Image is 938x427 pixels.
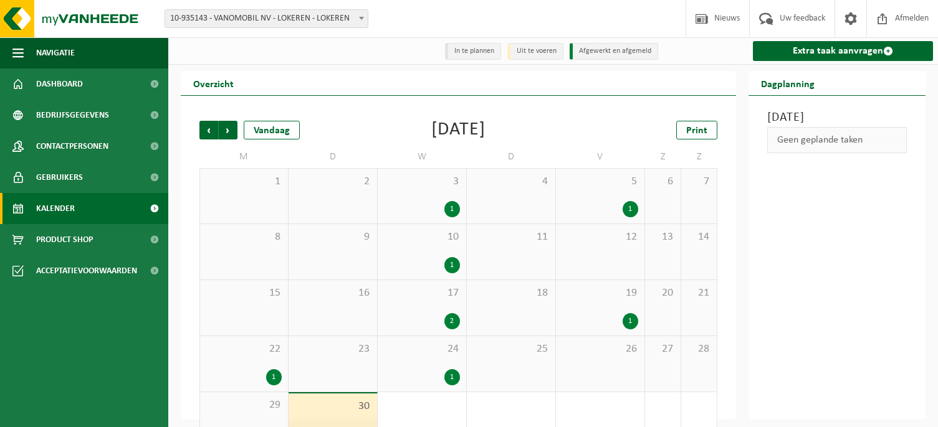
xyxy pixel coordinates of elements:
[199,121,218,139] span: Vorige
[651,175,674,189] span: 6
[219,121,237,139] span: Volgende
[384,175,460,189] span: 3
[749,71,827,95] h2: Dagplanning
[507,43,563,60] li: Uit te voeren
[570,43,658,60] li: Afgewerkt en afgemeld
[295,230,371,244] span: 9
[687,286,711,300] span: 21
[295,342,371,356] span: 23
[556,146,645,168] td: V
[473,342,549,356] span: 25
[687,230,711,244] span: 14
[445,43,501,60] li: In te plannen
[562,286,638,300] span: 19
[753,41,933,61] a: Extra taak aanvragen
[378,146,467,168] td: W
[295,175,371,189] span: 2
[36,193,75,224] span: Kalender
[165,9,368,28] span: 10-935143 - VANOMOBIL NV - LOKEREN - LOKEREN
[295,400,371,413] span: 30
[651,286,674,300] span: 20
[467,146,556,168] td: D
[266,369,282,385] div: 1
[36,224,93,255] span: Product Shop
[206,286,282,300] span: 15
[562,175,638,189] span: 5
[681,146,717,168] td: Z
[384,286,460,300] span: 17
[431,121,486,139] div: [DATE]
[473,175,549,189] span: 4
[444,201,460,217] div: 1
[6,400,208,427] iframe: chat widget
[767,108,907,127] h3: [DATE]
[165,10,368,27] span: 10-935143 - VANOMOBIL NV - LOKEREN - LOKEREN
[562,230,638,244] span: 12
[687,175,711,189] span: 7
[676,121,717,139] a: Print
[686,126,707,136] span: Print
[289,146,378,168] td: D
[473,230,549,244] span: 11
[651,342,674,356] span: 27
[444,369,460,385] div: 1
[36,100,109,131] span: Bedrijfsgegevens
[206,230,282,244] span: 8
[444,313,460,329] div: 2
[384,230,460,244] span: 10
[687,342,711,356] span: 28
[36,68,83,100] span: Dashboard
[36,162,83,193] span: Gebruikers
[36,37,75,68] span: Navigatie
[623,313,638,329] div: 1
[767,127,907,153] div: Geen geplande taken
[651,230,674,244] span: 13
[199,146,289,168] td: M
[295,286,371,300] span: 16
[473,286,549,300] span: 18
[36,131,108,162] span: Contactpersonen
[645,146,681,168] td: Z
[623,201,638,217] div: 1
[36,255,137,286] span: Acceptatievoorwaarden
[562,342,638,356] span: 26
[244,121,300,139] div: Vandaag
[206,342,282,356] span: 22
[206,398,282,412] span: 29
[181,71,246,95] h2: Overzicht
[384,342,460,356] span: 24
[206,175,282,189] span: 1
[444,257,460,273] div: 1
